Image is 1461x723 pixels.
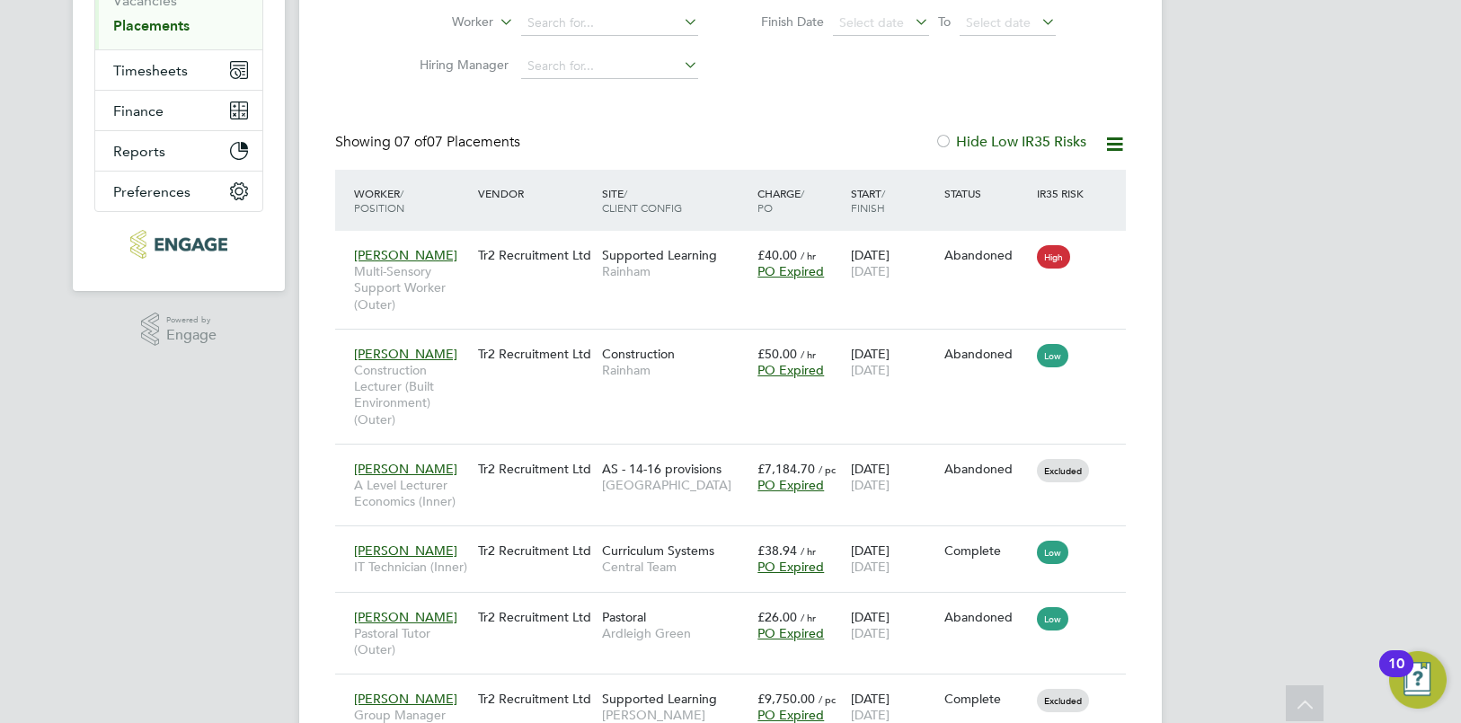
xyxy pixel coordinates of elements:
span: / PO [757,186,804,215]
span: Construction [602,346,675,362]
a: [PERSON_NAME]Group Manager [MEDICAL_DATA] (Inner)Tr2 Recruitment LtdSupported Learning[PERSON_NAM... [350,681,1126,696]
div: Tr2 Recruitment Ltd [474,600,598,634]
div: [DATE] [846,337,940,387]
span: / Position [354,186,404,215]
img: tr2rec-logo-retina.png [130,230,226,259]
span: / hr [801,611,816,624]
div: Worker [350,177,474,224]
a: [PERSON_NAME]Multi-Sensory Support Worker (Outer)Tr2 Recruitment LtdSupported LearningRainham£40.... [350,237,1126,252]
span: [PERSON_NAME] [354,609,457,625]
a: Placements [113,17,190,34]
span: / hr [801,348,816,361]
span: [PERSON_NAME] [354,542,457,559]
span: Multi-Sensory Support Worker (Outer) [354,263,469,313]
span: AS - 14-16 provisions [602,461,722,477]
div: Showing [335,133,524,152]
div: [DATE] [846,600,940,650]
span: £40.00 [757,247,797,263]
span: Low [1037,541,1068,564]
div: Vendor [474,177,598,209]
a: [PERSON_NAME]A Level Lecturer Economics (Inner)Tr2 Recruitment LtdAS - 14-16 provisions[GEOGRAPHI... [350,451,1126,466]
span: Timesheets [113,62,188,79]
span: [PERSON_NAME] [354,461,457,477]
span: [PERSON_NAME] [354,346,457,362]
span: Finance [113,102,164,119]
button: Finance [95,91,262,130]
div: Abandoned [944,461,1029,477]
div: Abandoned [944,247,1029,263]
input: Search for... [521,11,698,36]
div: Tr2 Recruitment Ltd [474,337,598,371]
div: Charge [753,177,846,224]
div: [DATE] [846,533,940,584]
span: High [1037,245,1070,269]
span: PO Expired [757,362,824,378]
span: / Client Config [602,186,682,215]
span: [GEOGRAPHIC_DATA] [602,477,748,493]
div: Status [940,177,1033,209]
span: [DATE] [851,625,890,641]
span: Curriculum Systems [602,542,714,559]
div: 10 [1388,664,1404,687]
label: Finish Date [743,13,824,30]
span: Select date [966,14,1031,31]
span: Preferences [113,183,190,200]
label: Worker [390,13,493,31]
span: Pastoral Tutor (Outer) [354,625,469,657]
span: £50.00 [757,346,797,362]
span: Rainham [602,362,748,378]
div: Tr2 Recruitment Ltd [474,533,598,568]
span: 07 Placements [394,133,520,151]
span: [DATE] [851,707,890,723]
div: Complete [944,542,1029,559]
span: £26.00 [757,609,797,625]
input: Search for... [521,54,698,79]
label: Hide Low IR35 Risks [934,133,1086,151]
a: Go to home page [94,230,263,259]
span: PO Expired [757,707,824,723]
span: Select date [839,14,904,31]
span: PO Expired [757,559,824,575]
span: Pastoral [602,609,646,625]
span: Powered by [166,313,217,328]
span: Excluded [1037,689,1089,712]
div: [DATE] [846,238,940,288]
div: Complete [944,691,1029,707]
span: [PERSON_NAME] [354,247,457,263]
span: Construction Lecturer (Built Environment) (Outer) [354,362,469,428]
span: [PERSON_NAME] [354,691,457,707]
span: Supported Learning [602,691,717,707]
button: Timesheets [95,50,262,90]
span: [DATE] [851,559,890,575]
span: Supported Learning [602,247,717,263]
div: Site [598,177,753,224]
span: To [933,10,956,33]
span: Engage [166,328,217,343]
a: [PERSON_NAME]Pastoral Tutor (Outer)Tr2 Recruitment LtdPastoralArdleigh Green£26.00 / hrPO Expired... [350,599,1126,614]
div: Tr2 Recruitment Ltd [474,452,598,486]
span: / hr [801,544,816,558]
span: / pc [819,463,836,476]
div: [DATE] [846,452,940,502]
span: [DATE] [851,477,890,493]
a: [PERSON_NAME]IT Technician (Inner)Tr2 Recruitment LtdCurriculum SystemsCentral Team£38.94 / hrPO ... [350,533,1126,548]
span: A Level Lecturer Economics (Inner) [354,477,469,509]
span: Low [1037,344,1068,367]
span: Reports [113,143,165,160]
span: £9,750.00 [757,691,815,707]
span: Ardleigh Green [602,625,748,641]
span: £38.94 [757,542,797,559]
span: [DATE] [851,263,890,279]
span: Rainham [602,263,748,279]
span: [DATE] [851,362,890,378]
span: Excluded [1037,459,1089,482]
span: / Finish [851,186,885,215]
span: / hr [801,249,816,262]
span: / pc [819,692,836,706]
button: Reports [95,131,262,171]
div: Tr2 Recruitment Ltd [474,238,598,272]
span: 07 of [394,133,427,151]
div: Abandoned [944,346,1029,362]
a: [PERSON_NAME]Construction Lecturer (Built Environment) (Outer)Tr2 Recruitment LtdConstructionRain... [350,336,1126,351]
span: PO Expired [757,263,824,279]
